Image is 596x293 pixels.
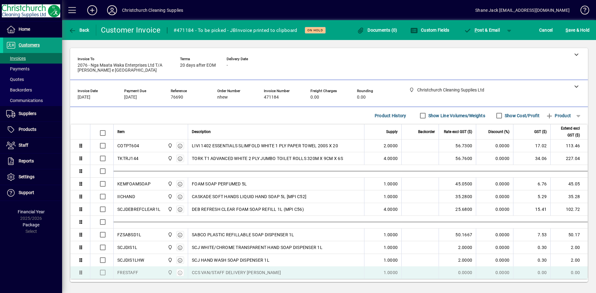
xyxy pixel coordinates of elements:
[550,254,588,266] td: 2.00
[550,229,588,241] td: 50.17
[124,95,137,100] span: [DATE]
[384,257,398,263] span: 1.0000
[117,244,137,251] div: SCJDIS1L
[476,152,513,165] td: 0.0000
[117,206,160,212] div: SCJDEBREFCLEAR1L
[3,169,62,185] a: Settings
[19,174,34,179] span: Settings
[102,5,122,16] button: Profile
[550,152,588,165] td: 227.04
[566,28,568,33] span: S
[357,28,397,33] span: Documents (0)
[476,229,513,241] td: 0.0000
[117,143,139,149] div: COTPT604
[475,5,570,15] div: Shane Jack [EMAIL_ADDRESS][DOMAIN_NAME]
[409,24,451,36] button: Custom Fields
[564,24,591,36] button: Save & Hold
[166,180,173,187] span: Christchurch Cleaning Supplies Ltd
[6,77,24,82] span: Quotes
[476,190,513,203] td: 0.0000
[117,128,125,135] span: Item
[3,95,62,106] a: Communications
[69,28,89,33] span: Back
[166,244,173,251] span: Christchurch Cleaning Supplies Ltd
[19,27,30,32] span: Home
[576,1,588,21] a: Knowledge Base
[418,128,435,135] span: Backorder
[475,28,477,33] span: P
[476,241,513,254] td: 0.0000
[3,106,62,122] a: Suppliers
[122,5,183,15] div: Christchurch Cleaning Supplies
[443,155,472,162] div: 56.7600
[117,155,138,162] div: TKTRJ144
[217,95,228,100] span: nhew
[19,111,36,116] span: Suppliers
[227,63,228,68] span: -
[443,181,472,187] div: 45.0500
[307,28,323,32] span: On hold
[19,143,28,148] span: Staff
[192,181,247,187] span: FOAM SOAP PERFUMED 5L
[550,140,588,152] td: 113.46
[384,181,398,187] span: 1.0000
[476,203,513,216] td: 0.0000
[78,95,90,100] span: [DATE]
[443,244,472,251] div: 2.0000
[444,128,472,135] span: Rate excl GST ($)
[538,24,554,36] button: Cancel
[3,22,62,37] a: Home
[503,113,540,119] label: Show Cost/Profit
[3,53,62,64] a: Invoices
[3,74,62,85] a: Quotes
[6,66,29,71] span: Payments
[180,63,216,68] span: 20 days after EOM
[357,95,366,100] span: 0.00
[550,241,588,254] td: 2.00
[443,257,472,263] div: 2.0000
[534,128,547,135] span: GST ($)
[375,111,406,121] span: Product History
[82,5,102,16] button: Add
[117,257,144,263] div: SCJDIS1LHW
[488,128,509,135] span: Discount (%)
[166,231,173,238] span: Christchurch Cleaning Supplies Ltd
[192,193,306,200] span: CASKADE SOFT HANDS LIQUID HAND SOAP 5L [MPI C52]
[174,25,297,35] div: #471184 - To be picked - JBInvoice printed to clipboard
[384,155,398,162] span: 4.0000
[166,155,173,162] span: Christchurch Cleaning Supplies Ltd
[67,24,91,36] button: Back
[513,190,550,203] td: 5.29
[546,111,571,121] span: Product
[3,64,62,74] a: Payments
[386,128,398,135] span: Supply
[443,143,472,149] div: 56.7300
[192,232,294,238] span: SABCO PLASTIC REFILLABLE SOAP DISPENSER 1L
[384,244,398,251] span: 1.0000
[192,128,211,135] span: Description
[192,244,323,251] span: SCJ WHITE/CHROME TRANSPARENT HAND SOAP DISPENSER 1L
[19,190,34,195] span: Support
[117,193,135,200] div: IICHAND
[6,56,26,61] span: Invoices
[6,98,43,103] span: Communications
[192,155,343,162] span: TORK T1 ADVANCED WHITE 2 PLY JUMBO TOILET ROLLS 320M X 9CM X 6S
[443,206,472,212] div: 25.6800
[18,209,45,214] span: Financial Year
[550,203,588,216] td: 102.72
[3,138,62,153] a: Staff
[3,153,62,169] a: Reports
[539,25,553,35] span: Cancel
[192,143,338,149] span: LIVI 1402 ESSENTIALS SLIMFOLD WHITE 1 PLY PAPER TOWEL 200S X 20
[513,178,550,190] td: 6.76
[166,142,173,149] span: Christchurch Cleaning Supplies Ltd
[6,87,32,92] span: Backorders
[372,110,409,121] button: Product History
[19,127,36,132] span: Products
[166,206,173,213] span: Christchurch Cleaning Supplies Ltd
[513,229,550,241] td: 7.53
[166,193,173,200] span: Christchurch Cleaning Supplies Ltd
[310,95,319,100] span: 0.00
[3,185,62,201] a: Support
[3,122,62,137] a: Products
